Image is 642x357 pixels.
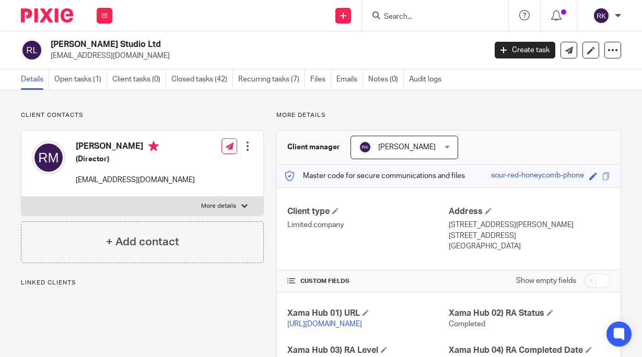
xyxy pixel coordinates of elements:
[285,171,465,181] p: Master code for secure communications and files
[287,220,449,230] p: Limited company
[238,69,305,90] a: Recurring tasks (7)
[310,69,331,90] a: Files
[383,13,477,22] input: Search
[287,277,449,285] h4: CUSTOM FIELDS
[287,345,449,356] h4: Xama Hub 03) RA Level
[336,69,363,90] a: Emails
[449,320,485,328] span: Completed
[287,206,449,217] h4: Client type
[51,39,393,50] h2: [PERSON_NAME] Studio Ltd
[76,154,195,164] h5: (Director)
[491,170,584,182] div: sour-red-honeycomb-phone
[593,7,610,24] img: svg%3E
[449,308,610,319] h4: Xama Hub 02) RA Status
[449,220,610,230] p: [STREET_ADDRESS][PERSON_NAME]
[76,175,195,185] p: [EMAIL_ADDRESS][DOMAIN_NAME]
[148,141,159,151] i: Primary
[287,142,340,152] h3: Client manager
[378,144,436,151] span: [PERSON_NAME]
[359,141,371,153] img: svg%3E
[21,279,264,287] p: Linked clients
[449,231,610,241] p: [STREET_ADDRESS]
[409,69,447,90] a: Audit logs
[21,8,73,22] img: Pixie
[54,69,107,90] a: Open tasks (1)
[21,69,49,90] a: Details
[32,141,65,174] img: svg%3E
[368,69,404,90] a: Notes (0)
[449,206,610,217] h4: Address
[51,51,479,61] p: [EMAIL_ADDRESS][DOMAIN_NAME]
[449,241,610,252] p: [GEOGRAPHIC_DATA]
[106,234,179,250] h4: + Add contact
[287,308,449,319] h4: Xama Hub 01) URL
[201,202,236,210] p: More details
[21,111,264,120] p: Client contacts
[495,42,555,58] a: Create task
[276,111,621,120] p: More details
[21,39,43,61] img: svg%3E
[287,320,362,328] a: [URL][DOMAIN_NAME]
[171,69,233,90] a: Closed tasks (42)
[449,345,610,356] h4: Xama Hub 04) RA Completed Date
[76,141,195,154] h4: [PERSON_NAME]
[516,276,576,286] label: Show empty fields
[112,69,166,90] a: Client tasks (0)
